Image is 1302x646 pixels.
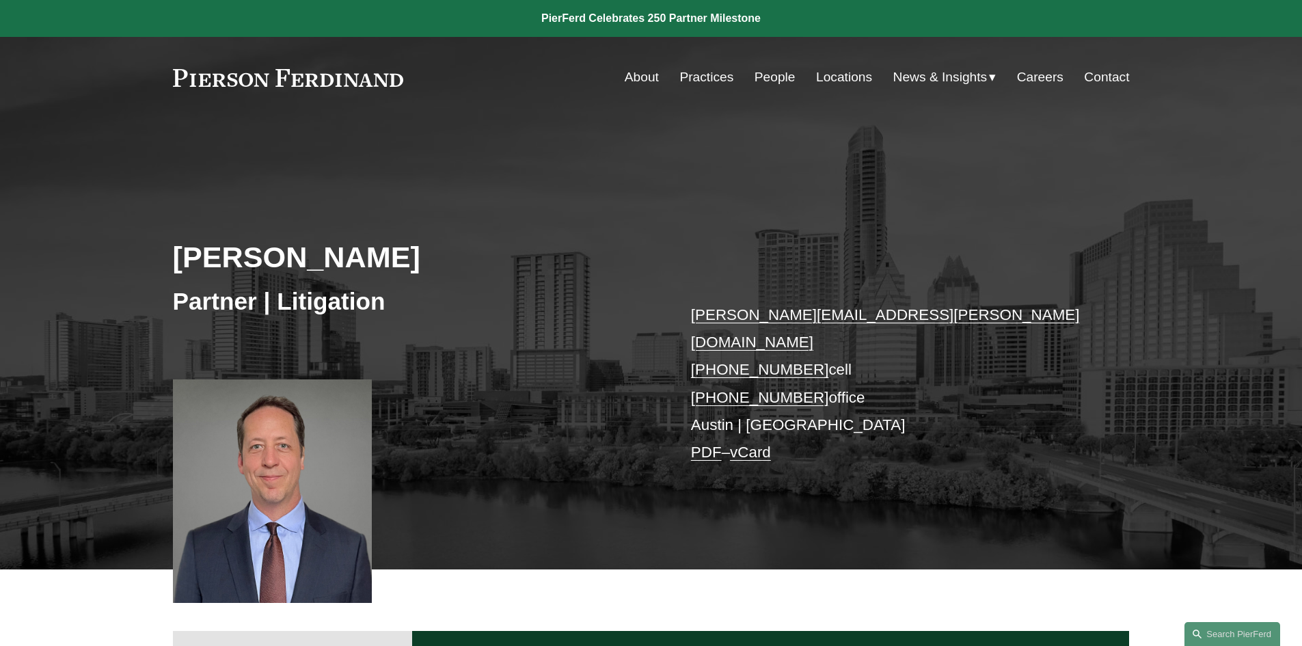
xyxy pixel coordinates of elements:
[679,64,733,90] a: Practices
[755,64,796,90] a: People
[1017,64,1063,90] a: Careers
[816,64,872,90] a: Locations
[625,64,659,90] a: About
[691,306,1080,351] a: [PERSON_NAME][EMAIL_ADDRESS][PERSON_NAME][DOMAIN_NAME]
[691,444,722,461] a: PDF
[893,66,988,90] span: News & Insights
[173,286,651,317] h3: Partner | Litigation
[173,239,651,275] h2: [PERSON_NAME]
[1084,64,1129,90] a: Contact
[691,389,829,406] a: [PHONE_NUMBER]
[1184,622,1280,646] a: Search this site
[691,301,1089,467] p: cell office Austin | [GEOGRAPHIC_DATA] –
[730,444,771,461] a: vCard
[893,64,996,90] a: folder dropdown
[691,361,829,378] a: [PHONE_NUMBER]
